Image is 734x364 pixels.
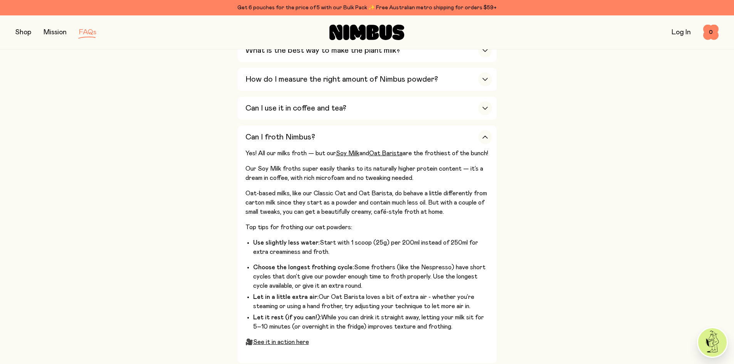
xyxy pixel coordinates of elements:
[245,46,400,55] h3: What is the best way to make the plant milk?
[698,328,727,357] img: agent
[245,133,315,142] h3: Can I froth Nimbus?
[245,189,492,216] p: Oat-based milks, like our Classic Oat and Oat Barista, do behave a little differently from carton...
[245,75,438,84] h3: How do I measure the right amount of Nimbus powder?
[44,29,67,36] a: Mission
[245,149,492,158] p: Yes! All our milks froth — but our and are the frothiest of the bunch!
[245,104,346,113] h3: Can I use it in coffee and tea?
[253,292,492,311] li: Our Oat Barista loves a bit of extra air - whether you’re steaming or using a hand frother, try a...
[79,29,96,36] a: FAQs
[253,263,492,290] li: Some frothers (like the Nespresso) have short cycles that don’t give our powder enough time to fr...
[703,25,719,40] button: 0
[336,150,359,156] a: Soy Milk
[238,97,497,120] button: Can I use it in coffee and tea?
[253,314,321,320] strong: Let it rest (if you can!):
[253,339,309,345] a: See it in action here
[253,238,492,257] li: Start with 1 scoop (25g) per 200ml instead of 250ml for extra creaminess and froth.
[253,294,319,300] strong: Let in a little extra air:
[15,3,719,12] div: Get 6 pouches for the price of 5 with our Bulk Pack ✨ Free Australian metro shipping for orders $59+
[245,223,492,232] p: Top tips for frothing our oat powders:
[253,240,320,246] strong: Use slightly less water:
[245,337,492,347] p: 🎥
[253,264,354,270] strong: Choose the longest frothing cycle:
[672,29,691,36] a: Log In
[369,150,403,156] a: Oat Barista
[253,313,492,331] li: While you can drink it straight away, letting your milk sit for 5–10 minutes (or overnight in the...
[238,39,497,62] button: What is the best way to make the plant milk?
[238,68,497,91] button: How do I measure the right amount of Nimbus powder?
[245,164,492,183] p: Our Soy Milk froths super easily thanks to its naturally higher protein content — it’s a dream in...
[238,126,497,363] button: Can I froth Nimbus?Yes! All our milks froth — but ourSoy MilkandOat Baristaare the frothiest of t...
